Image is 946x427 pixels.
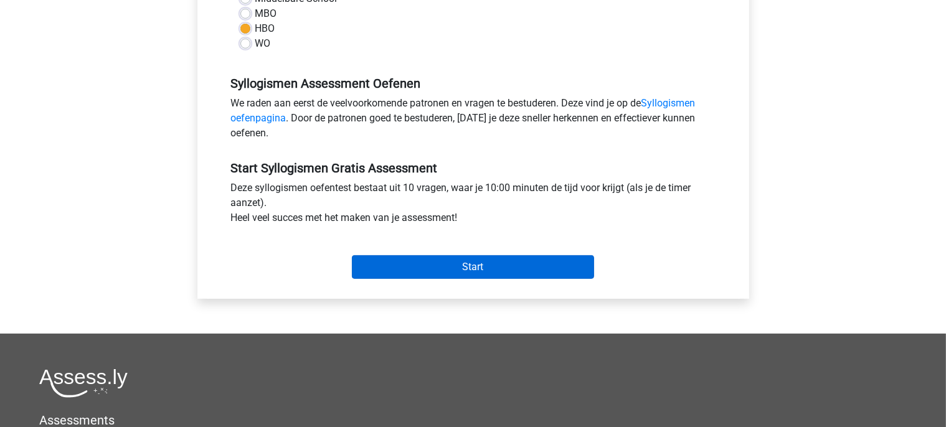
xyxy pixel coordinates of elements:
input: Start [352,255,594,279]
label: MBO [255,6,277,21]
div: Deze syllogismen oefentest bestaat uit 10 vragen, waar je 10:00 minuten de tijd voor krijgt (als ... [222,181,725,230]
div: We raden aan eerst de veelvoorkomende patronen en vragen te bestuderen. Deze vind je op de . Door... [222,96,725,146]
h5: Start Syllogismen Gratis Assessment [231,161,716,176]
label: HBO [255,21,275,36]
h5: Syllogismen Assessment Oefenen [231,76,716,91]
img: Assessly logo [39,368,128,398]
label: WO [255,36,271,51]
